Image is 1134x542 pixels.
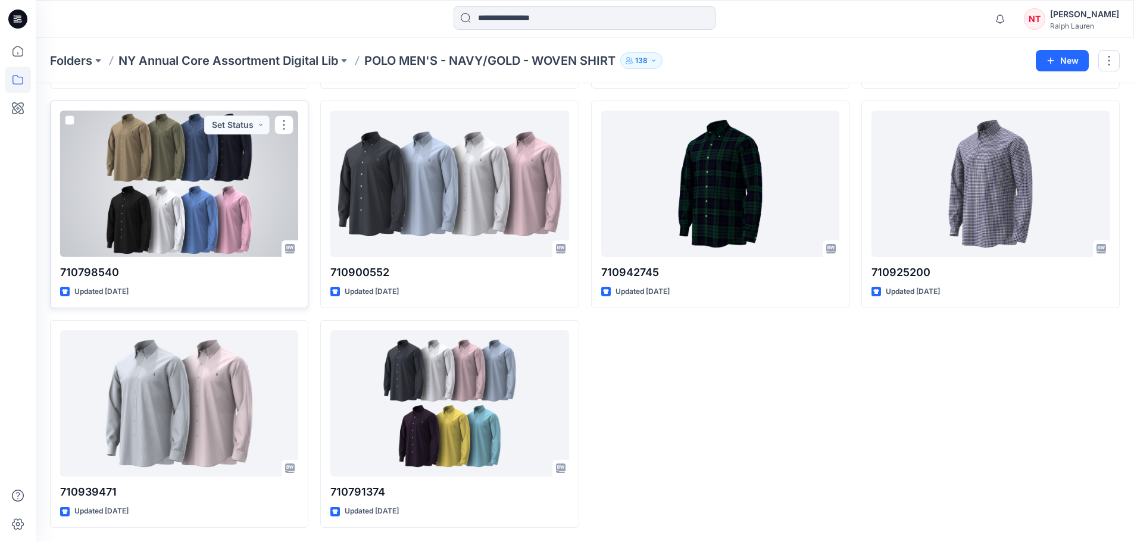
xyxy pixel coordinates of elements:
[871,264,1110,281] p: 710925200
[60,111,298,258] a: 710798540
[345,505,399,518] p: Updated [DATE]
[330,111,568,258] a: 710900552
[635,54,648,67] p: 138
[60,330,298,477] a: 710939471
[364,52,616,69] p: POLO MEN'S - NAVY/GOLD - WOVEN SHIRT
[616,286,670,298] p: Updated [DATE]
[330,330,568,477] a: 710791374
[50,52,92,69] a: Folders
[886,286,940,298] p: Updated [DATE]
[118,52,338,69] a: NY Annual Core Assortment Digital Lib
[1050,7,1119,21] div: [PERSON_NAME]
[60,484,298,500] p: 710939471
[1050,21,1119,30] div: Ralph Lauren
[620,52,663,69] button: 138
[1024,8,1045,30] div: NT
[871,111,1110,258] a: 710925200
[60,264,298,281] p: 710798540
[1036,50,1089,71] button: New
[330,484,568,500] p: 710791374
[74,505,129,518] p: Updated [DATE]
[601,111,839,258] a: 710942745
[330,264,568,281] p: 710900552
[345,286,399,298] p: Updated [DATE]
[601,264,839,281] p: 710942745
[74,286,129,298] p: Updated [DATE]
